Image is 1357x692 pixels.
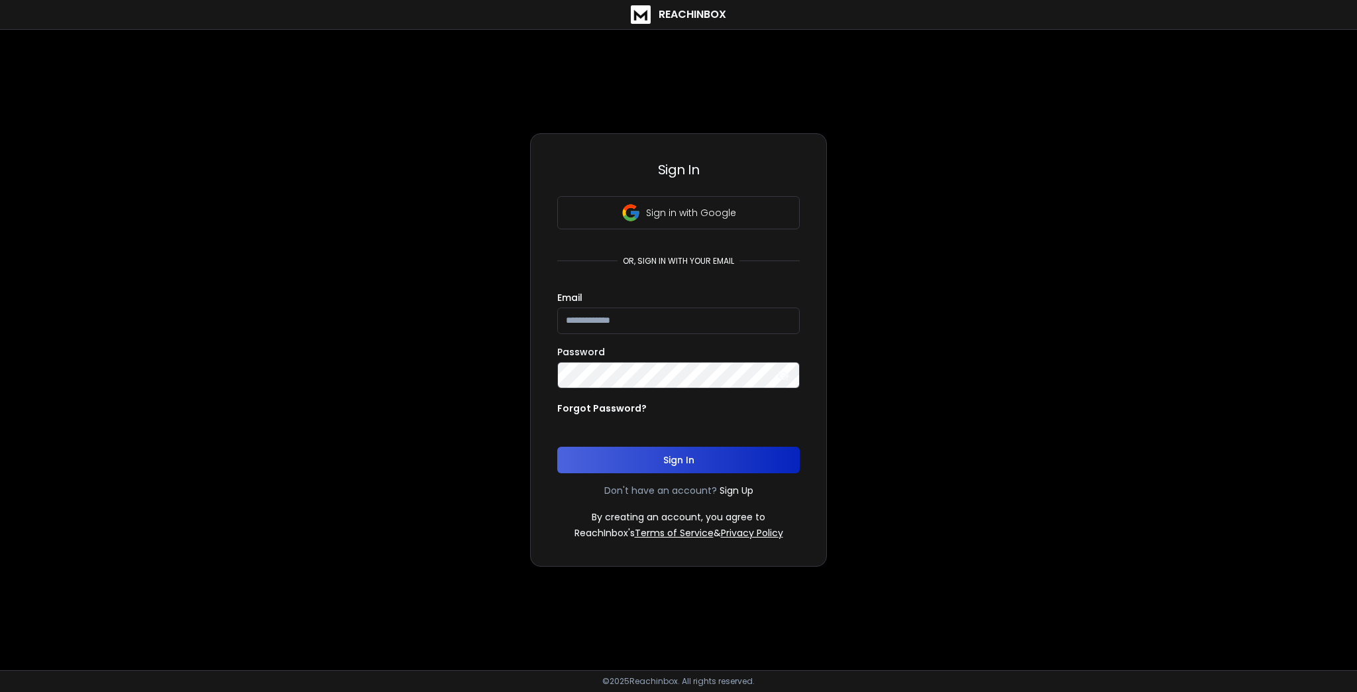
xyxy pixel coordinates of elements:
[635,526,714,540] a: Terms of Service
[721,526,783,540] a: Privacy Policy
[574,526,783,540] p: ReachInbox's &
[557,293,582,302] label: Email
[618,256,739,266] p: or, sign in with your email
[557,447,800,473] button: Sign In
[720,484,753,497] a: Sign Up
[557,196,800,229] button: Sign in with Google
[602,676,755,687] p: © 2025 Reachinbox. All rights reserved.
[557,347,605,357] label: Password
[557,160,800,179] h3: Sign In
[631,5,726,24] a: ReachInbox
[604,484,717,497] p: Don't have an account?
[659,7,726,23] h1: ReachInbox
[631,5,651,24] img: logo
[557,402,647,415] p: Forgot Password?
[646,206,736,219] p: Sign in with Google
[592,510,765,524] p: By creating an account, you agree to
